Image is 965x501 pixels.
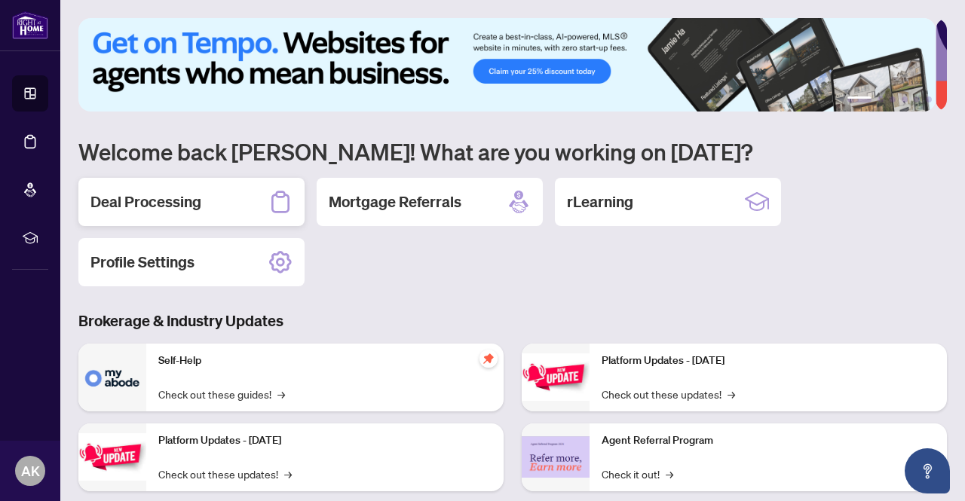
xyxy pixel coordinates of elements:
[277,386,285,402] span: →
[905,448,950,493] button: Open asap
[522,436,590,478] img: Agent Referral Program
[847,96,872,102] button: 1
[522,353,590,401] img: Platform Updates - June 23, 2025
[12,11,48,39] img: logo
[158,432,492,449] p: Platform Updates - [DATE]
[602,386,735,402] a: Check out these updates!→
[158,386,285,402] a: Check out these guides!→
[602,432,935,449] p: Agent Referral Program
[78,433,146,481] img: Platform Updates - September 16, 2025
[602,353,935,369] p: Platform Updates - [DATE]
[158,466,292,482] a: Check out these updates!→
[90,191,201,212] h2: Deal Processing
[926,96,932,102] button: 6
[728,386,735,402] span: →
[479,350,498,368] span: pushpin
[21,460,40,481] span: AK
[567,191,633,212] h2: rLearning
[890,96,896,102] button: 3
[78,18,936,112] img: Slide 0
[914,96,920,102] button: 5
[78,310,947,331] h3: Brokerage & Industry Updates
[329,191,461,212] h2: Mortgage Referrals
[902,96,908,102] button: 4
[90,252,195,273] h2: Profile Settings
[78,344,146,411] img: Self-Help
[158,353,492,369] p: Self-Help
[284,466,292,482] span: →
[602,466,673,482] a: Check it out!→
[878,96,884,102] button: 2
[666,466,673,482] span: →
[78,137,947,166] h1: Welcome back [PERSON_NAME]! What are you working on [DATE]?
